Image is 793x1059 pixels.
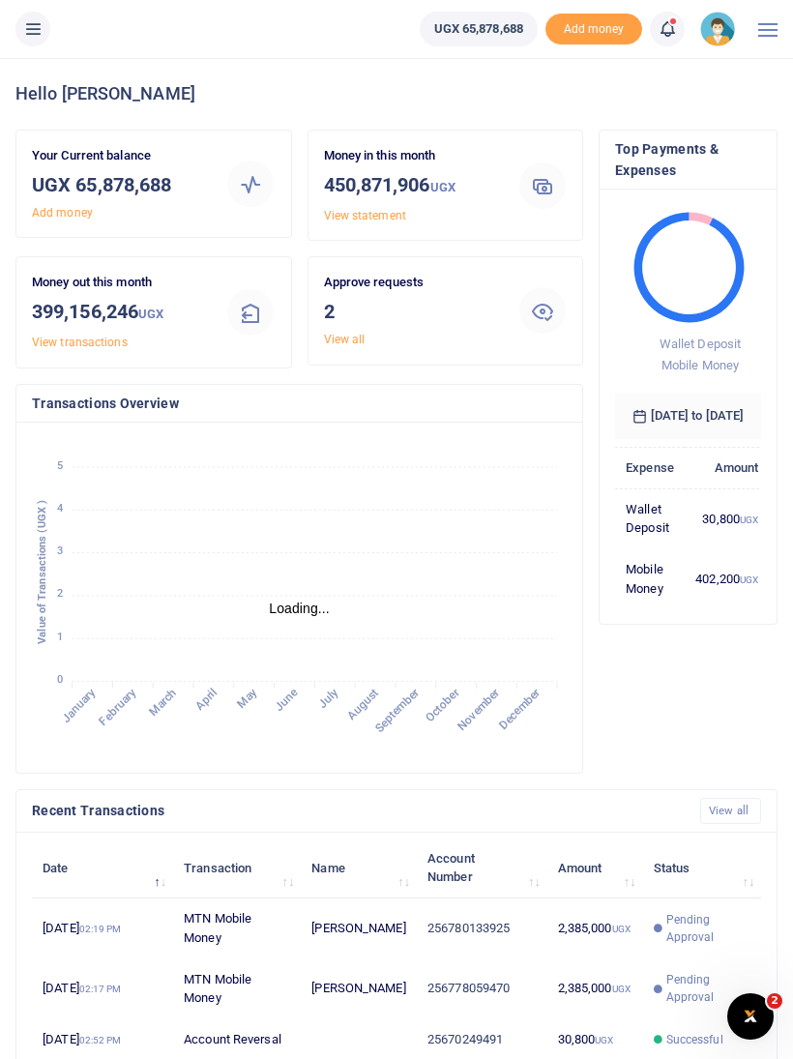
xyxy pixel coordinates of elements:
span: Pending Approval [666,911,750,946]
tspan: July [315,686,340,711]
tspan: 3 [57,544,63,557]
small: UGX [612,924,631,934]
span: Pending Approval [666,971,750,1006]
h3: 399,156,246 [32,297,211,329]
small: UGX [740,515,758,525]
tspan: 2 [57,587,63,600]
li: Toup your wallet [545,14,642,45]
td: [PERSON_NAME] [301,898,417,958]
h3: 2 [324,297,503,326]
td: MTN Mobile Money [173,898,301,958]
span: Successful [666,1031,723,1048]
th: Amount: activate to sort column ascending [547,838,643,898]
tspan: November [455,685,503,733]
tspan: January [59,686,99,725]
tspan: December [496,685,543,732]
a: View all [324,333,366,346]
tspan: 1 [57,630,63,642]
small: 02:17 PM [79,984,122,994]
h4: Recent Transactions [32,800,685,821]
small: UGX [595,1035,613,1045]
td: 2,385,000 [547,898,643,958]
td: Wallet Deposit [615,488,685,548]
a: View all [700,798,761,824]
a: 256778059470 [427,981,510,995]
iframe: Intercom live chat [727,993,774,1040]
tspan: 5 [57,458,63,471]
tspan: 0 [57,673,63,686]
span: Wallet Deposit [660,337,741,351]
a: View transactions [32,336,128,349]
tspan: June [272,685,301,714]
small: 02:19 PM [79,924,122,934]
small: UGX [740,574,758,585]
a: View statement [324,209,406,222]
h4: Hello [PERSON_NAME] [15,83,778,104]
a: 25670249491 [427,1032,503,1046]
span: 2 [767,993,782,1009]
small: UGX [612,984,631,994]
td: 30,800 [685,488,769,548]
tspan: September [372,685,422,734]
tspan: March [146,686,179,719]
tspan: April [192,686,220,713]
a: Add money [545,20,642,35]
small: 02:52 PM [79,1035,122,1045]
h3: UGX 65,878,688 [32,170,211,199]
td: 402,200 [685,549,769,609]
h4: Top Payments & Expenses [615,138,761,181]
h6: [DATE] to [DATE] [615,393,761,439]
a: profile-user [700,12,743,46]
h4: Transactions Overview [32,393,567,414]
small: UGX [138,307,163,321]
tspan: 4 [57,501,63,514]
tspan: August [344,686,381,722]
tspan: October [424,685,463,724]
p: Money out this month [32,273,211,293]
tspan: February [97,686,139,728]
span: UGX 65,878,688 [434,19,523,39]
li: Wallet ballance [412,12,545,46]
p: Approve requests [324,273,503,293]
text: Value of Transactions (UGX ) [36,500,48,644]
td: MTN Mobile Money [173,958,301,1018]
a: Add money [32,206,93,220]
td: [DATE] [32,958,173,1018]
th: Status: activate to sort column ascending [642,838,761,898]
th: Date: activate to sort column descending [32,838,173,898]
span: Add money [545,14,642,45]
th: Name: activate to sort column ascending [301,838,417,898]
td: [PERSON_NAME] [301,958,417,1018]
a: UGX 65,878,688 [420,12,538,46]
span: Mobile Money [661,358,739,372]
tspan: May [234,686,259,711]
small: UGX [430,180,455,194]
text: Loading... [269,601,330,616]
p: Money in this month [324,146,503,166]
td: [DATE] [32,898,173,958]
th: Transaction: activate to sort column ascending [173,838,301,898]
th: Amount [685,447,769,488]
p: Your Current balance [32,146,211,166]
th: Account Number: activate to sort column ascending [417,838,547,898]
td: Mobile Money [615,549,685,609]
h3: 450,871,906 [324,170,503,202]
a: 256780133925 [427,921,510,935]
th: Expense [615,447,685,488]
img: profile-user [700,12,735,46]
td: 2,385,000 [547,958,643,1018]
